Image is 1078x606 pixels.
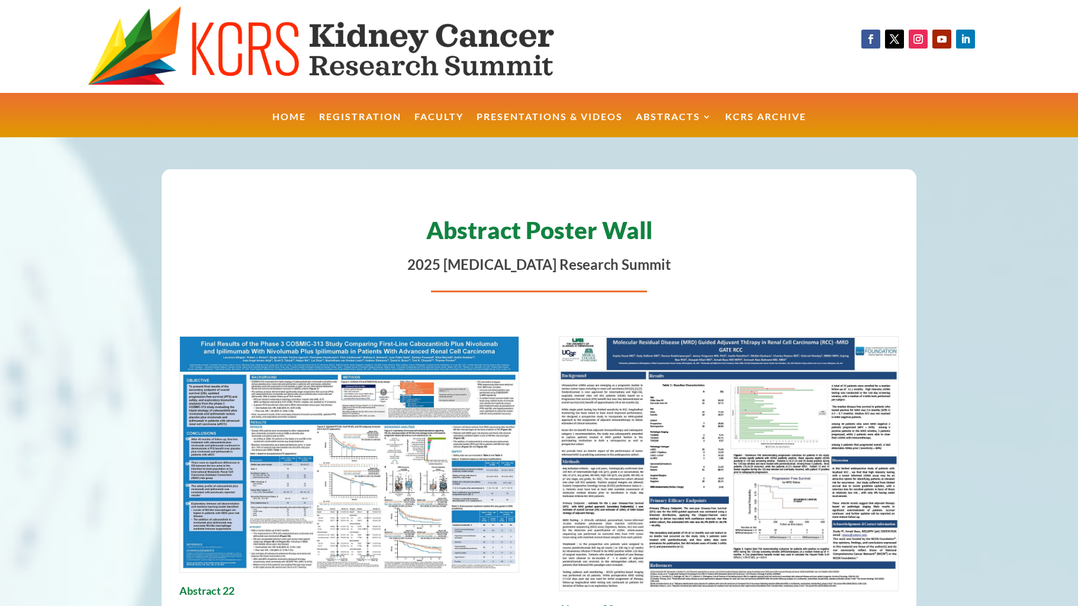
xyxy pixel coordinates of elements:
a: Follow on Instagram [909,30,928,49]
h4: Abstract 22 [179,585,519,604]
img: 22_Albiges_Laurence [180,337,519,572]
a: Abstracts [636,112,712,138]
a: Faculty [414,112,464,138]
img: KCRS generic logo wide [88,6,612,87]
h1: Abstract Poster Wall [179,212,899,254]
a: KCRS Archive [725,112,806,138]
a: Home [272,112,306,138]
a: Follow on Facebook [861,30,880,49]
a: Follow on X [885,30,904,49]
a: Presentations & Videos [477,112,623,138]
a: Follow on Youtube [932,30,951,49]
img: 23_Desai_Arpita [559,337,898,591]
p: 2025 [MEDICAL_DATA] Research Summit [179,254,899,275]
a: Follow on LinkedIn [956,30,975,49]
a: Registration [319,112,401,138]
